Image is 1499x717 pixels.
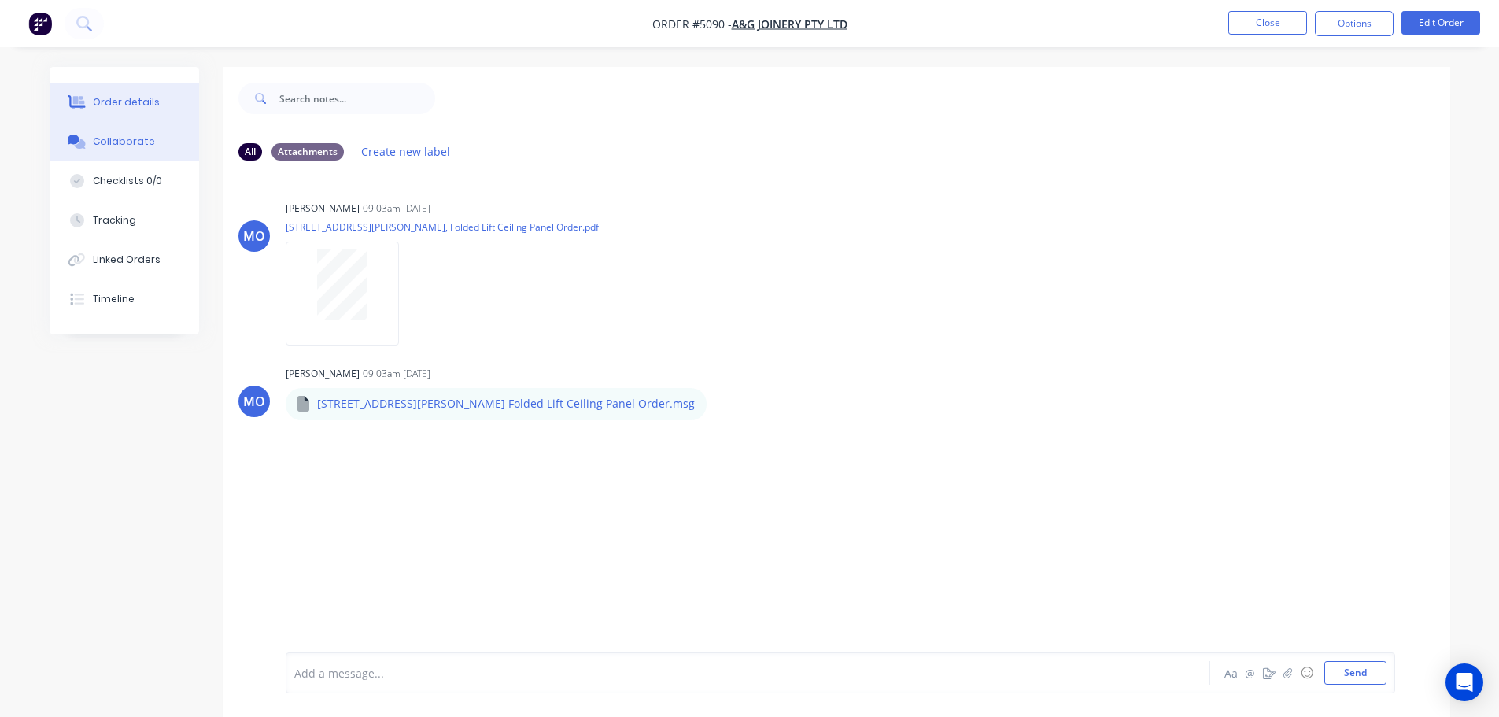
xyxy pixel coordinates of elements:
[1241,663,1260,682] button: @
[93,253,161,267] div: Linked Orders
[93,135,155,149] div: Collaborate
[93,174,162,188] div: Checklists 0/0
[279,83,435,114] input: Search notes...
[1315,11,1394,36] button: Options
[93,95,160,109] div: Order details
[93,292,135,306] div: Timeline
[317,396,695,412] p: [STREET_ADDRESS][PERSON_NAME] Folded Lift Ceiling Panel Order.msg
[50,122,199,161] button: Collaborate
[1298,663,1316,682] button: ☺
[1228,11,1307,35] button: Close
[50,201,199,240] button: Tracking
[243,227,265,246] div: MO
[1445,663,1483,701] div: Open Intercom Messenger
[50,240,199,279] button: Linked Orders
[363,201,430,216] div: 09:03am [DATE]
[50,83,199,122] button: Order details
[652,17,732,31] span: Order #5090 -
[363,367,430,381] div: 09:03am [DATE]
[50,161,199,201] button: Checklists 0/0
[353,141,459,162] button: Create new label
[28,12,52,35] img: Factory
[286,220,599,234] p: [STREET_ADDRESS][PERSON_NAME], Folded Lift Ceiling Panel Order.pdf
[93,213,136,227] div: Tracking
[1324,661,1386,685] button: Send
[243,392,265,411] div: MO
[732,17,847,31] a: A&G Joinery Pty Ltd
[1401,11,1480,35] button: Edit Order
[50,279,199,319] button: Timeline
[271,143,344,161] div: Attachments
[238,143,262,161] div: All
[286,367,360,381] div: [PERSON_NAME]
[1222,663,1241,682] button: Aa
[286,201,360,216] div: [PERSON_NAME]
